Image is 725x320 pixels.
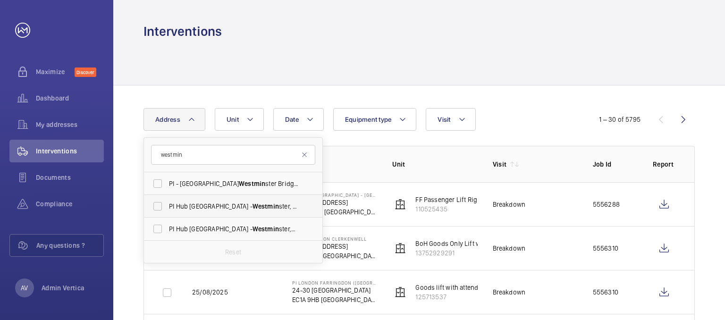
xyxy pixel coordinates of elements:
p: Unit [392,160,477,169]
p: BoH Goods Only Lift with Attendant Control [415,239,541,248]
span: Unit [227,116,239,123]
span: Westmin [253,225,279,233]
span: Westmin [239,180,265,187]
span: Date [285,116,299,123]
span: PI - [GEOGRAPHIC_DATA] ster Bridge - [STREET_ADDRESS] [169,179,299,188]
p: Visit [493,160,507,169]
span: Address [155,116,180,123]
p: 125713537 [415,292,510,302]
span: Discover [75,67,96,77]
button: Unit [215,108,264,131]
p: FF Passenger Lift Right Hand [415,195,500,204]
span: PI Hub [GEOGRAPHIC_DATA] - ster, [GEOGRAPHIC_DATA][PERSON_NAME][GEOGRAPHIC_DATA], STER SW1H 0DJ [169,202,299,211]
p: 24-30 [GEOGRAPHIC_DATA] [292,286,377,295]
button: Address [143,108,205,131]
p: AV [21,283,28,293]
span: Interventions [36,146,104,156]
span: Maximize [36,67,75,76]
p: EC1R 3GB [GEOGRAPHIC_DATA] [292,251,377,261]
p: WC2N 4BA [GEOGRAPHIC_DATA] [292,207,377,217]
p: 13752929291 [415,248,541,258]
p: 110525435 [415,204,500,214]
p: Job Id [593,160,638,169]
p: 5556310 [593,244,618,253]
img: elevator.svg [395,286,406,298]
p: Report [653,160,675,169]
span: Documents [36,173,104,182]
span: PI Hub [GEOGRAPHIC_DATA] - ster, [GEOGRAPHIC_DATA] - [STREET_ADDRESS], STER SW1H 9LL [169,224,299,234]
p: Admin Vertica [42,283,84,293]
div: Breakdown [493,287,526,297]
h1: Interventions [143,23,222,40]
button: Visit [426,108,475,131]
p: Goods lift with attendant control [415,283,510,292]
p: Address [292,160,377,169]
span: My addresses [36,120,104,129]
p: 25/08/2025 [192,287,228,297]
p: 5556288 [593,200,620,209]
div: Breakdown [493,200,526,209]
p: [STREET_ADDRESS] [292,242,377,251]
p: PI London Farringdon ([GEOGRAPHIC_DATA]) [292,280,377,286]
span: Any questions ? [36,241,103,250]
input: Search by address [151,145,315,165]
p: PI Hub London Clerkenwell [292,236,377,242]
p: PI Hub [GEOGRAPHIC_DATA] - [GEOGRAPHIC_DATA] [292,192,377,198]
p: [STREET_ADDRESS] [292,198,377,207]
span: Westmin [253,202,279,210]
span: Visit [438,116,450,123]
div: 1 – 30 of 5795 [599,115,641,124]
button: Date [273,108,324,131]
span: Dashboard [36,93,104,103]
span: Compliance [36,199,104,209]
img: elevator.svg [395,199,406,210]
button: Equipment type [333,108,417,131]
p: Reset [225,247,241,257]
p: 5556310 [593,287,618,297]
img: elevator.svg [395,243,406,254]
div: Breakdown [493,244,526,253]
p: EC1A 9HB [GEOGRAPHIC_DATA] [292,295,377,304]
span: Equipment type [345,116,392,123]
